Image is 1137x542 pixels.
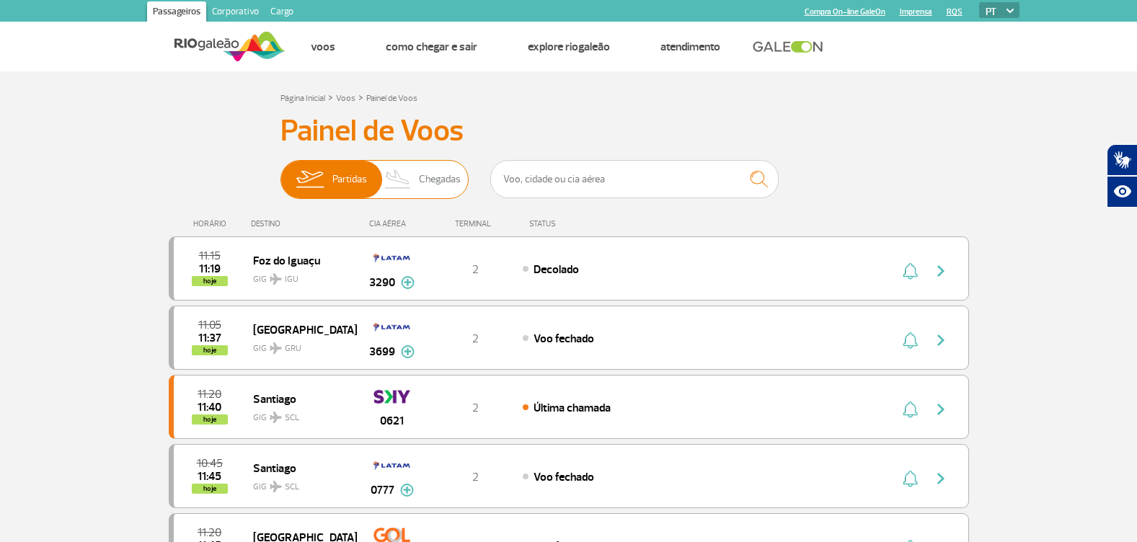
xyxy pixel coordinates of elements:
span: 2025-08-28 10:45:00 [197,458,223,468]
span: 2025-08-28 11:20:00 [198,528,221,538]
img: seta-direita-painel-voo.svg [932,401,950,418]
span: SCL [285,481,299,494]
a: Voos [336,93,355,104]
a: Página Inicial [280,93,325,104]
a: Compra On-line GaleOn [805,7,885,17]
img: sino-painel-voo.svg [903,470,918,487]
span: Chegadas [419,161,461,198]
span: IGU [285,273,298,286]
img: seta-direita-painel-voo.svg [932,332,950,349]
img: mais-info-painel-voo.svg [401,276,415,289]
span: hoje [192,276,228,286]
img: destiny_airplane.svg [270,412,282,423]
span: 2025-08-28 11:20:00 [198,389,221,399]
a: Atendimento [660,40,720,54]
img: destiny_airplane.svg [270,481,282,492]
span: hoje [192,345,228,355]
img: sino-painel-voo.svg [903,401,918,418]
a: Passageiros [147,1,206,25]
a: Cargo [265,1,299,25]
span: GIG [253,334,345,355]
span: Última chamada [534,401,611,415]
div: TERMINAL [428,219,522,228]
span: Decolado [534,262,579,277]
span: 0777 [371,481,394,499]
a: Explore RIOgaleão [528,40,610,54]
span: [GEOGRAPHIC_DATA] [253,320,345,339]
button: Abrir tradutor de língua de sinais. [1107,144,1137,176]
span: 3290 [369,274,395,291]
a: Imprensa [900,7,932,17]
img: slider-embarque [287,161,332,198]
div: STATUS [522,219,640,228]
a: Painel de Voos [366,93,417,104]
span: GIG [253,265,345,286]
span: Voo fechado [534,332,594,346]
div: CIA AÉREA [356,219,428,228]
button: Abrir recursos assistivos. [1107,176,1137,208]
img: destiny_airplane.svg [270,273,282,285]
span: Partidas [332,161,367,198]
input: Voo, cidade ou cia aérea [490,160,779,198]
span: Santiago [253,389,345,408]
img: mais-info-painel-voo.svg [400,484,414,497]
a: Como chegar e sair [386,40,477,54]
span: 2025-08-28 11:19:00 [199,264,221,274]
span: 2025-08-28 11:45:00 [198,471,221,481]
div: HORÁRIO [173,219,252,228]
a: > [328,89,333,105]
span: 2 [472,332,479,346]
img: sino-painel-voo.svg [903,262,918,280]
a: RQS [947,7,963,17]
span: SCL [285,412,299,425]
span: 2025-08-28 11:15:00 [199,251,221,261]
span: 2025-08-28 11:40:00 [198,402,221,412]
div: Plugin de acessibilidade da Hand Talk. [1107,144,1137,208]
span: GIG [253,404,345,425]
span: 2 [472,262,479,277]
span: 2025-08-28 11:05:00 [198,320,221,330]
span: 0621 [380,412,404,430]
span: 2 [472,401,479,415]
span: Foz do Iguaçu [253,251,345,270]
h3: Painel de Voos [280,113,857,149]
span: hoje [192,414,228,425]
span: 3699 [369,343,395,360]
span: Santiago [253,458,345,477]
div: DESTINO [251,219,356,228]
img: destiny_airplane.svg [270,342,282,354]
span: hoje [192,484,228,494]
span: Voo fechado [534,470,594,484]
img: slider-desembarque [377,161,420,198]
span: 2025-08-28 11:37:06 [198,333,221,343]
a: > [358,89,363,105]
span: GRU [285,342,301,355]
span: 2 [472,470,479,484]
img: seta-direita-painel-voo.svg [932,262,950,280]
a: Corporativo [206,1,265,25]
a: Voos [311,40,335,54]
img: mais-info-painel-voo.svg [401,345,415,358]
img: sino-painel-voo.svg [903,332,918,349]
span: GIG [253,473,345,494]
img: seta-direita-painel-voo.svg [932,470,950,487]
